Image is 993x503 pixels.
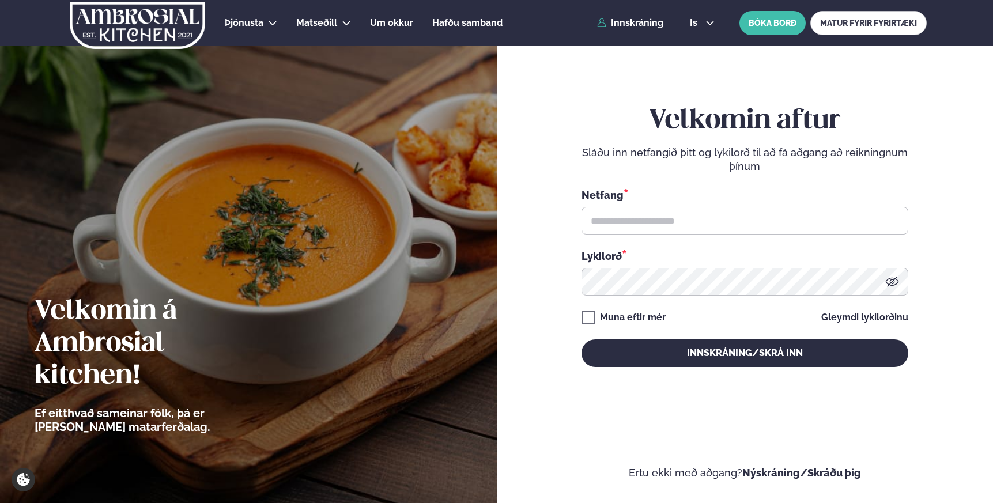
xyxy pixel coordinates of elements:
a: Hafðu samband [432,16,503,30]
span: Þjónusta [225,17,263,28]
h2: Velkomin aftur [582,105,908,137]
a: Matseðill [296,16,337,30]
button: Innskráning/Skrá inn [582,339,908,367]
button: BÓKA BORÐ [739,11,806,35]
div: Netfang [582,187,908,202]
a: Gleymdi lykilorðinu [821,313,908,322]
a: Um okkur [370,16,413,30]
p: Ertu ekki með aðgang? [531,466,959,480]
span: is [690,18,701,28]
span: Um okkur [370,17,413,28]
button: is [681,18,724,28]
p: Ef eitthvað sameinar fólk, þá er [PERSON_NAME] matarferðalag. [35,406,274,434]
a: Þjónusta [225,16,263,30]
a: Innskráning [597,18,663,28]
a: Cookie settings [12,468,35,491]
a: MATUR FYRIR FYRIRTÆKI [810,11,927,35]
span: Matseðill [296,17,337,28]
img: logo [69,2,206,49]
span: Hafðu samband [432,17,503,28]
a: Nýskráning/Skráðu þig [742,467,861,479]
div: Lykilorð [582,248,908,263]
p: Sláðu inn netfangið þitt og lykilorð til að fá aðgang að reikningnum þínum [582,146,908,173]
h2: Velkomin á Ambrosial kitchen! [35,296,274,392]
